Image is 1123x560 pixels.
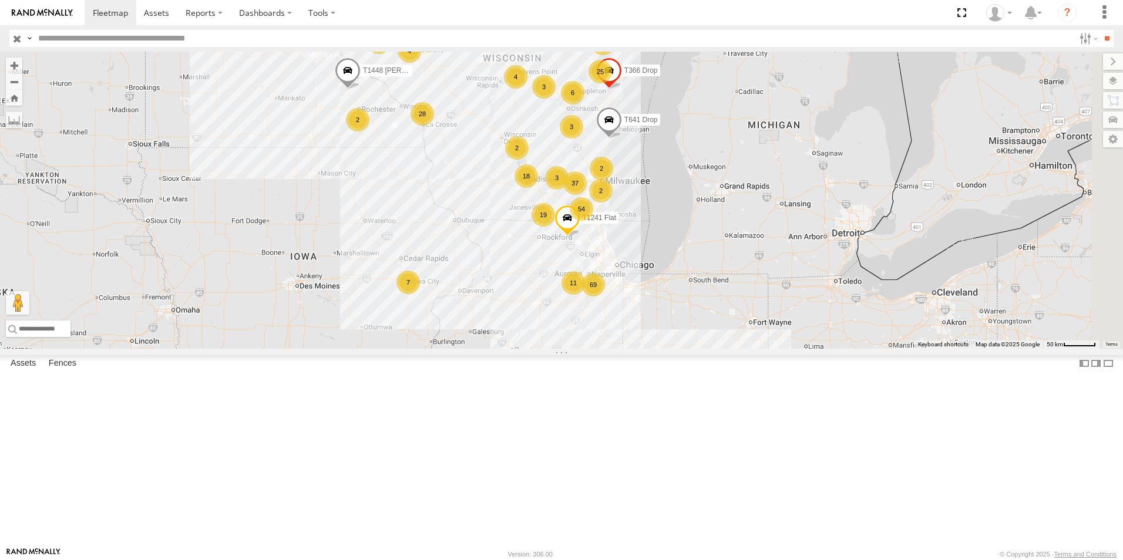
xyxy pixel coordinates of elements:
span: 50 km [1047,341,1063,348]
label: Fences [43,355,82,372]
label: Dock Summary Table to the Right [1090,355,1102,372]
div: 28 [411,102,434,126]
label: Hide Summary Table [1102,355,1114,372]
div: 2 [505,136,529,160]
button: Drag Pegman onto the map to open Street View [6,291,29,315]
i: ? [1058,4,1077,22]
label: Search Query [25,30,34,47]
div: 69 [581,273,605,296]
span: T366 Drop [624,66,658,75]
div: 25 [589,60,612,83]
span: T1241 Flat [583,214,616,222]
label: Assets [5,355,42,372]
a: Terms (opens in new tab) [1105,342,1118,347]
div: Jay Hammerstrom [982,4,1016,22]
div: 2 [589,179,613,203]
span: T1448 [PERSON_NAME] Flat [363,66,456,75]
div: 2 [590,157,613,180]
span: Map data ©2025 Google [976,341,1040,348]
div: 18 [515,164,538,188]
div: 4 [504,65,527,89]
label: Search Filter Options [1075,30,1100,47]
a: Visit our Website [6,548,60,560]
button: Keyboard shortcuts [918,340,969,349]
div: 37 [563,171,587,195]
button: Map Scale: 50 km per 52 pixels [1043,340,1100,349]
div: 3 [545,166,569,190]
div: 2 [346,108,369,131]
a: Terms and Conditions [1054,551,1117,558]
div: 7 [396,271,420,294]
div: © Copyright 2025 - [1000,551,1117,558]
div: 19 [532,203,555,227]
div: 4 [398,39,421,63]
label: Measure [6,112,22,128]
div: 3 [560,115,583,139]
div: 6 [561,81,584,104]
img: rand-logo.svg [12,9,73,17]
span: T641 Drop [624,116,658,124]
button: Zoom out [6,73,22,90]
button: Zoom Home [6,90,22,106]
label: Map Settings [1103,131,1123,147]
div: Version: 306.00 [508,551,553,558]
div: 11 [561,271,585,295]
button: Zoom in [6,58,22,73]
div: 54 [570,197,593,221]
div: 3 [532,75,556,99]
label: Dock Summary Table to the Left [1078,355,1090,372]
